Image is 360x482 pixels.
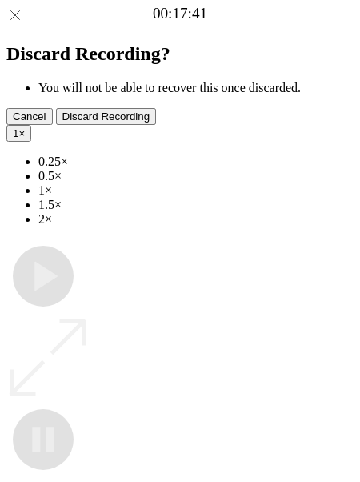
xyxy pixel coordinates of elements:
[153,5,207,22] a: 00:17:41
[6,108,53,125] button: Cancel
[38,198,354,212] li: 1.5×
[38,81,354,95] li: You will not be able to recover this once discarded.
[38,183,354,198] li: 1×
[38,155,354,169] li: 0.25×
[6,125,31,142] button: 1×
[38,169,354,183] li: 0.5×
[38,212,354,227] li: 2×
[6,43,354,65] h2: Discard Recording?
[13,127,18,139] span: 1
[56,108,157,125] button: Discard Recording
